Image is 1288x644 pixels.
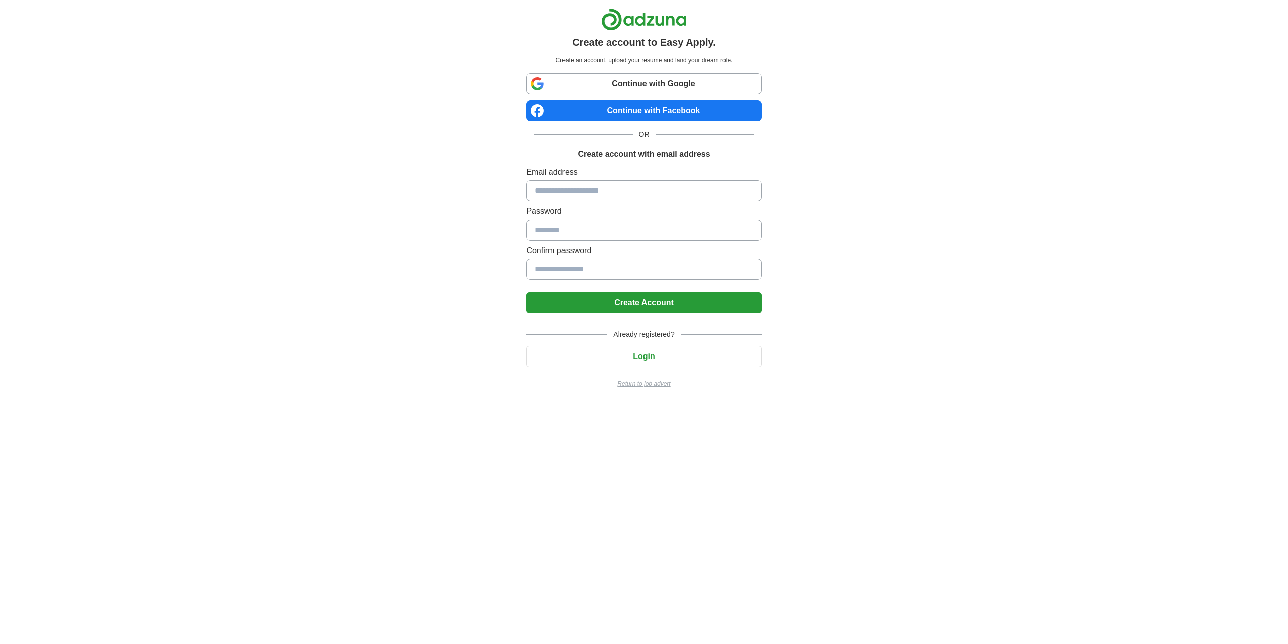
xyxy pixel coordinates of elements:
label: Email address [526,166,761,178]
a: Continue with Facebook [526,100,761,121]
a: Continue with Google [526,73,761,94]
h1: Create account to Easy Apply. [572,35,716,50]
span: OR [633,129,656,140]
label: Password [526,205,761,218]
button: Login [526,346,761,367]
a: Return to job advert [526,379,761,388]
h1: Create account with email address [578,148,710,160]
label: Confirm password [526,245,761,257]
img: Adzuna logo [601,8,687,31]
button: Create Account [526,292,761,313]
p: Create an account, upload your resume and land your dream role. [528,56,759,65]
span: Already registered? [607,329,680,340]
a: Login [526,352,761,361]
